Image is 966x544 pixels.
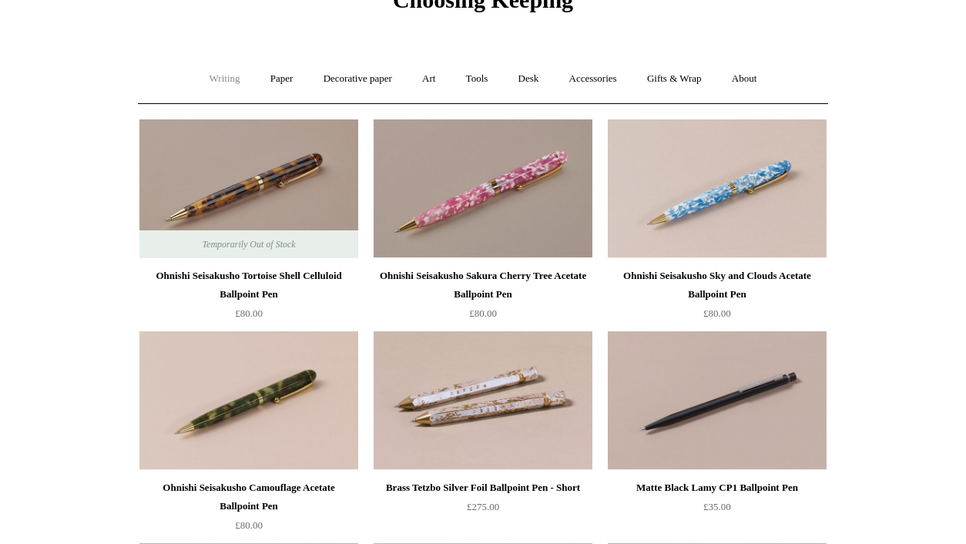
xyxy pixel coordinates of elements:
[377,479,589,497] div: Brass Tetzbo Silver Foil Ballpoint Pen - Short
[139,119,358,258] img: Ohnishi Seisakusho Tortoise Shell Celluloid Ballpoint Pen
[377,267,589,304] div: Ohnishi Seisakusho Sakura Cherry Tree Acetate Ballpoint Pen
[235,519,263,531] span: £80.00
[139,119,358,258] a: Ohnishi Seisakusho Tortoise Shell Celluloid Ballpoint Pen Ohnishi Seisakusho Tortoise Shell Cellu...
[374,479,592,542] a: Brass Tetzbo Silver Foil Ballpoint Pen - Short £275.00
[703,307,731,319] span: £80.00
[374,331,592,470] img: Brass Tetzbo Silver Foil Ballpoint Pen - Short
[139,331,358,470] img: Ohnishi Seisakusho Camouflage Acetate Ballpoint Pen
[703,501,731,512] span: £35.00
[608,267,827,330] a: Ohnishi Seisakusho Sky and Clouds Acetate Ballpoint Pen £80.00
[612,479,823,497] div: Matte Black Lamy CP1 Ballpoint Pen
[143,479,354,515] div: Ohnishi Seisakusho Camouflage Acetate Ballpoint Pen
[374,119,592,258] img: Ohnishi Seisakusho Sakura Cherry Tree Acetate Ballpoint Pen
[235,307,263,319] span: £80.00
[186,230,310,258] span: Temporarily Out of Stock
[374,119,592,258] a: Ohnishi Seisakusho Sakura Cherry Tree Acetate Ballpoint Pen Ohnishi Seisakusho Sakura Cherry Tree...
[374,267,592,330] a: Ohnishi Seisakusho Sakura Cherry Tree Acetate Ballpoint Pen £80.00
[143,267,354,304] div: Ohnishi Seisakusho Tortoise Shell Celluloid Ballpoint Pen
[139,331,358,470] a: Ohnishi Seisakusho Camouflage Acetate Ballpoint Pen Ohnishi Seisakusho Camouflage Acetate Ballpoi...
[608,331,827,470] img: Matte Black Lamy CP1 Ballpoint Pen
[555,59,631,99] a: Accessories
[467,501,499,512] span: £275.00
[139,479,358,542] a: Ohnishi Seisakusho Camouflage Acetate Ballpoint Pen £80.00
[196,59,254,99] a: Writing
[408,59,449,99] a: Art
[718,59,771,99] a: About
[374,331,592,470] a: Brass Tetzbo Silver Foil Ballpoint Pen - Short Brass Tetzbo Silver Foil Ballpoint Pen - Short
[310,59,406,99] a: Decorative paper
[608,331,827,470] a: Matte Black Lamy CP1 Ballpoint Pen Matte Black Lamy CP1 Ballpoint Pen
[608,119,827,258] a: Ohnishi Seisakusho Sky and Clouds Acetate Ballpoint Pen Ohnishi Seisakusho Sky and Clouds Acetate...
[469,307,497,319] span: £80.00
[257,59,307,99] a: Paper
[505,59,553,99] a: Desk
[612,267,823,304] div: Ohnishi Seisakusho Sky and Clouds Acetate Ballpoint Pen
[452,59,502,99] a: Tools
[633,59,716,99] a: Gifts & Wrap
[608,479,827,542] a: Matte Black Lamy CP1 Ballpoint Pen £35.00
[608,119,827,258] img: Ohnishi Seisakusho Sky and Clouds Acetate Ballpoint Pen
[139,267,358,330] a: Ohnishi Seisakusho Tortoise Shell Celluloid Ballpoint Pen £80.00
